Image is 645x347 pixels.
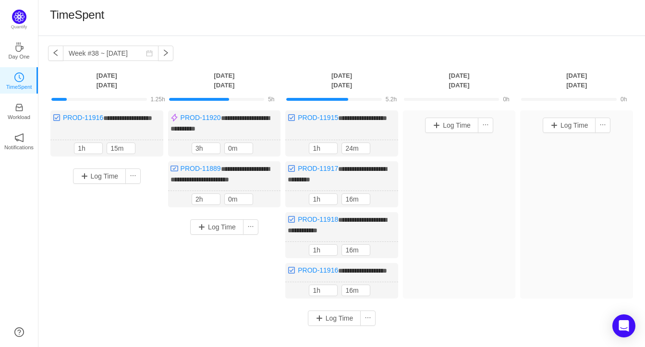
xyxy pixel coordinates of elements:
th: [DATE] [DATE] [283,71,401,90]
a: icon: inboxWorkload [14,106,24,115]
button: icon: ellipsis [595,118,610,133]
button: icon: ellipsis [360,311,376,326]
img: 10318 [288,114,295,121]
img: 10318 [288,165,295,172]
a: PROD-11889 [181,165,221,172]
th: [DATE] [DATE] [518,71,635,90]
img: 10318 [288,266,295,274]
h1: TimeSpent [50,8,104,22]
th: [DATE] [DATE] [401,71,518,90]
p: Quantify [11,24,27,31]
i: icon: calendar [146,50,153,57]
button: Log Time [190,219,243,235]
a: PROD-11917 [298,165,338,172]
a: PROD-11920 [181,114,221,121]
a: icon: question-circle [14,327,24,337]
img: 10318 [53,114,61,121]
p: Notifications [4,143,34,152]
a: icon: notificationNotifications [14,136,24,145]
i: icon: coffee [14,42,24,52]
img: 10307 [170,114,178,121]
a: PROD-11916 [298,266,338,274]
img: 10318 [288,215,295,223]
i: icon: notification [14,133,24,143]
a: PROD-11918 [298,215,338,223]
button: Log Time [543,118,596,133]
i: icon: inbox [14,103,24,112]
button: Log Time [308,311,361,326]
a: PROD-11915 [298,114,338,121]
span: 1.25h [151,96,165,103]
i: icon: clock-circle [14,72,24,82]
button: icon: left [48,46,63,61]
img: 10300 [170,165,178,172]
span: 5.2h [386,96,397,103]
a: icon: coffeeDay One [14,45,24,55]
a: PROD-11916 [63,114,103,121]
span: 0h [503,96,509,103]
p: Workload [8,113,30,121]
button: icon: ellipsis [125,168,141,184]
th: [DATE] [DATE] [48,71,166,90]
button: icon: ellipsis [243,219,258,235]
img: Quantify [12,10,26,24]
div: Open Intercom Messenger [612,314,635,337]
button: Log Time [73,168,126,184]
input: Select a week [63,46,158,61]
span: 0h [621,96,627,103]
p: Day One [8,52,29,61]
span: 5h [268,96,274,103]
button: icon: ellipsis [478,118,493,133]
button: Log Time [425,118,478,133]
th: [DATE] [DATE] [166,71,283,90]
a: icon: clock-circleTimeSpent [14,75,24,85]
button: icon: right [158,46,173,61]
p: TimeSpent [6,83,32,91]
